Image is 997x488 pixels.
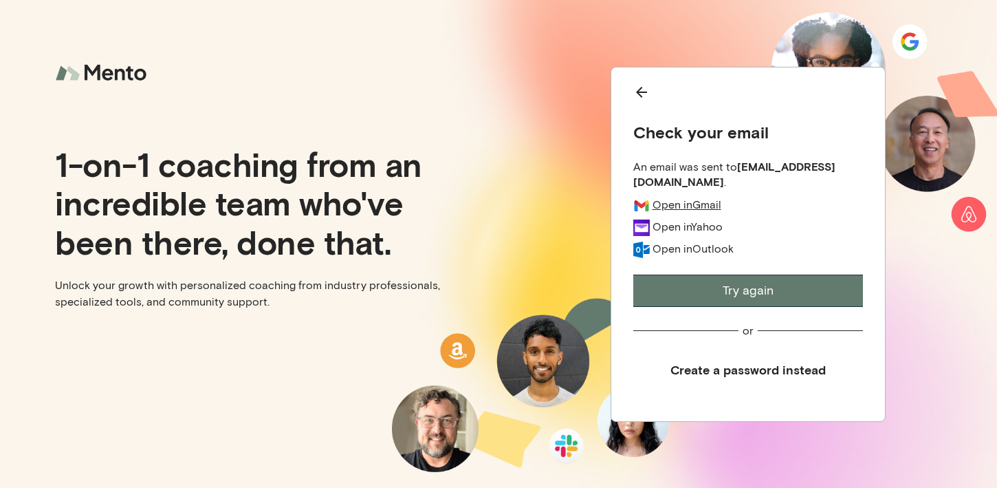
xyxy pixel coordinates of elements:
a: Open inYahoo [653,220,723,236]
div: Check your email [633,122,863,142]
div: Open in Outlook [653,242,734,256]
button: Try again [633,275,863,307]
p: Unlock your growth with personalized coaching from industry professionals, specialized tools, and... [55,277,487,310]
div: Open in Gmail [653,198,721,212]
button: Back [633,84,863,105]
p: 1-on-1 coaching from an incredible team who've been there, done that. [55,145,487,260]
img: logo [55,55,151,92]
button: Create a password instead [633,354,863,385]
b: [EMAIL_ADDRESS][DOMAIN_NAME] [633,160,835,188]
div: An email was sent to . [633,159,863,189]
a: Open inOutlook [653,242,734,258]
div: or [743,323,754,338]
div: Open in Yahoo [653,220,723,234]
a: Open inGmail [653,198,721,214]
